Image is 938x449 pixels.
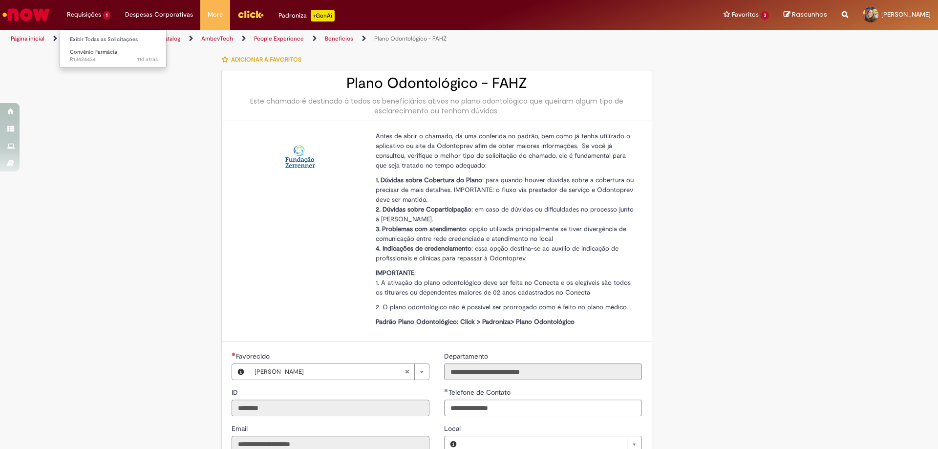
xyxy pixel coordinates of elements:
strong: IMPORTANTE [376,269,414,277]
a: Rascunhos [784,10,827,20]
span: : essa opção destina-se ao auxílio de indicação de profissionais e clínicas para repassar à Odont... [376,244,618,262]
abbr: Limpar campo Favorecido [400,364,414,380]
p: +GenAi [311,10,335,21]
span: : em caso de dúvidas ou dificuldades no processo junto à [PERSON_NAME]. [376,205,634,223]
a: AmbevTech [201,35,233,43]
span: Obrigatório Preenchido [232,352,236,356]
ul: Trilhas de página [7,30,618,48]
span: [PERSON_NAME] [881,10,931,19]
span: Local [444,424,463,433]
img: Plano Odontológico - FAHZ [284,141,316,172]
span: 11d atrás [137,56,158,63]
a: [PERSON_NAME]Limpar campo Favorecido [250,364,429,380]
strong: 2. Dúvidas sobre Coparticipação [376,205,471,214]
span: Obrigatório Preenchido [444,388,448,392]
strong: 4. Indicações de credenciamento [376,244,471,253]
div: Este chamado é destinado à todos os beneficiários ativos no plano odontológico que queiram algum ... [232,96,642,116]
span: Padrão Plano Odontológico: Click > Padroniza> Plano Odontológico [376,318,575,326]
span: Convênio Farmácia [70,48,117,56]
span: R13424434 [70,56,158,64]
input: Departamento [444,363,642,380]
span: Adicionar a Favoritos [231,56,301,64]
span: 1 [103,11,110,20]
input: ID [232,400,429,416]
span: Despesas Corporativas [125,10,193,20]
a: Aberto R13424434 : Convênio Farmácia [60,47,168,65]
label: Somente leitura - Departamento [444,351,490,361]
ul: Requisições [60,29,167,68]
span: More [208,10,223,20]
span: Rascunhos [792,10,827,19]
a: Exibir Todas as Solicitações [60,34,168,45]
a: People Experience [254,35,304,43]
strong: 3. Problemas com atendimento [376,225,466,233]
h2: Plano Odontológico - FAHZ [232,75,642,91]
span: : [376,269,416,277]
span: Telefone de Contato [448,388,512,397]
span: : para quando houver dúvidas sobre a cobertura ou precisar de mais detalhes. IMPORTANTE: o fluxo ... [376,176,634,204]
img: ServiceNow [1,5,51,24]
span: Somente leitura - Departamento [444,352,490,361]
strong: 1. Dúvidas sobre Cobertura do Plano [376,176,482,184]
span: Favoritos [732,10,759,20]
time: 18/08/2025 11:47:23 [137,56,158,63]
span: Requisições [67,10,101,20]
img: click_logo_yellow_360x200.png [237,7,264,21]
label: Somente leitura - Email [232,424,250,433]
span: Necessários - Favorecido [236,352,272,361]
a: Benefícios [325,35,353,43]
span: 1. A ativação do plano odontológico deve ser feita no Conecta e os elegíveis são todos os titular... [376,278,631,297]
span: 3 [761,11,769,20]
span: Antes de abrir o chamado, dá uma conferida no padrão, bem como já tenha utilizado o aplicativo ou... [376,132,630,170]
a: Plano Odontológico - FAHZ [374,35,447,43]
span: 2. O plano odontológico não é possível ser prorrogado como é feito no plano médico. [376,303,628,311]
div: Padroniza [278,10,335,21]
button: Favorecido, Visualizar este registro Juliana Samia Caruso [232,364,250,380]
button: Adicionar a Favoritos [221,49,307,70]
input: Telefone de Contato [444,400,642,416]
span: Somente leitura - ID [232,388,240,397]
span: : opção utilizada principalmente se tiver divergência de comunicação entre rede credenciada e ate... [376,225,626,243]
label: Somente leitura - ID [232,387,240,397]
span: [PERSON_NAME] [255,364,405,380]
a: Página inicial [11,35,44,43]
